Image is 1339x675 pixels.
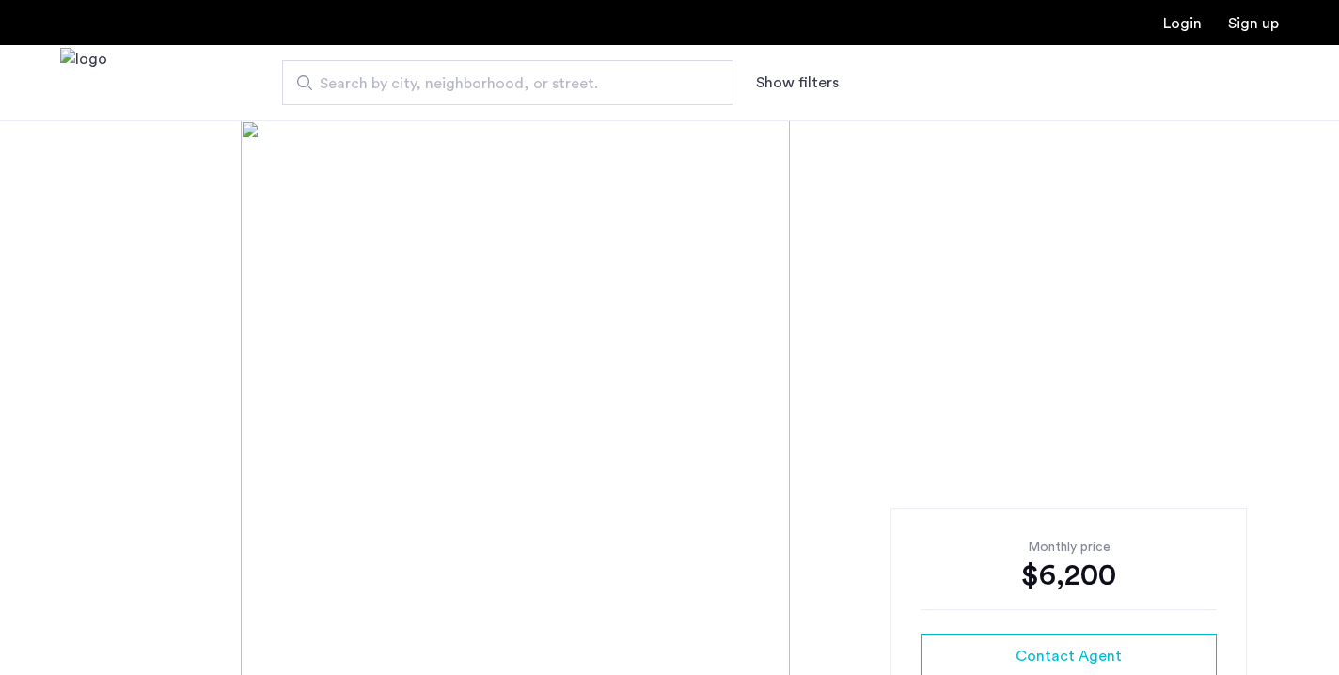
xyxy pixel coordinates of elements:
a: Registration [1228,16,1279,31]
span: Search by city, neighborhood, or street. [320,72,681,95]
button: Show or hide filters [756,71,839,94]
div: $6,200 [921,557,1217,594]
input: Apartment Search [282,60,733,105]
span: Contact Agent [1016,645,1122,667]
a: Login [1163,16,1202,31]
div: Monthly price [921,538,1217,557]
img: logo [60,48,107,118]
a: Cazamio Logo [60,48,107,118]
